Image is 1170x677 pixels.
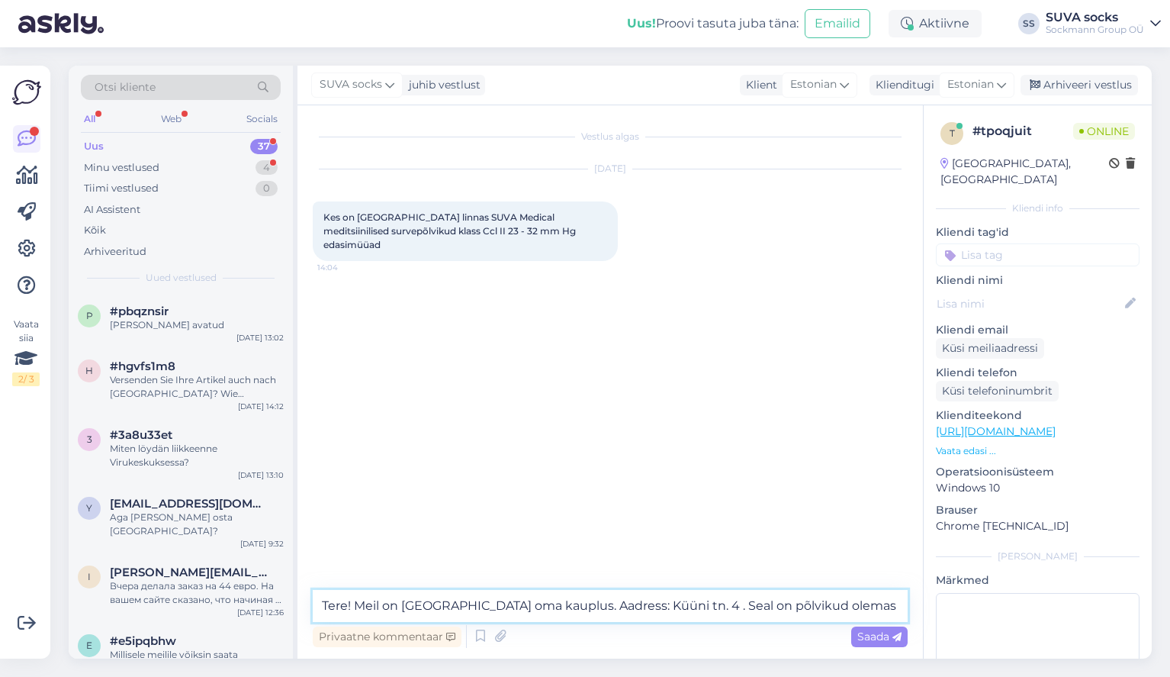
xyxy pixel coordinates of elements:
div: Uus [84,139,104,154]
div: Вчера делала заказ на 44 евро. На вашем сайте сказано, что начиная с 40 евро, доставка бесплатная... [110,579,284,607]
input: Lisa nimi [937,295,1122,312]
img: Askly Logo [12,78,41,107]
div: [PERSON_NAME] [936,550,1139,563]
span: Estonian [790,76,837,93]
div: AI Assistent [84,202,140,218]
p: Märkmed [936,572,1139,588]
span: Estonian [947,76,994,93]
span: 3 [87,434,92,445]
div: Küsi telefoninumbrit [936,381,1059,401]
div: Küsi meiliaadressi [936,338,1044,359]
div: All [81,109,98,129]
span: Saada [857,630,902,643]
p: Operatsioonisüsteem [936,464,1139,480]
div: Privaatne kommentaar [313,627,461,647]
div: Miten löydän liikkeenne Virukeskuksessa? [110,442,284,469]
div: [GEOGRAPHIC_DATA], [GEOGRAPHIC_DATA] [940,156,1109,188]
div: 2 / 3 [12,372,40,386]
div: Klient [740,77,777,93]
span: Uued vestlused [146,271,217,285]
input: Lisa tag [936,243,1139,266]
p: Windows 10 [936,480,1139,496]
span: Online [1073,123,1135,140]
span: e [86,640,92,651]
span: Kes on [GEOGRAPHIC_DATA] linnas SUVA Medical meditsiinilised survepõlvikud klass Ccl II 23 - 32 m... [323,211,578,250]
div: Klienditugi [869,77,934,93]
div: Tiimi vestlused [84,181,159,196]
div: # tpoqjuit [972,122,1073,140]
span: #e5ipqbhw [110,634,176,648]
a: [URL][DOMAIN_NAME] [936,424,1056,438]
div: [PERSON_NAME] avatud [110,318,284,332]
div: Arhiveeri vestlus [1021,75,1138,95]
p: Kliendi nimi [936,272,1139,289]
p: Chrome [TECHNICAL_ID] [936,518,1139,534]
span: yloilomets@gmail.com [110,497,268,511]
div: SS [1018,13,1040,34]
span: 14:04 [317,262,374,273]
div: [DATE] 14:12 [238,401,284,412]
p: Brauser [936,502,1139,518]
button: Emailid [805,9,870,38]
div: SUVA socks [1046,11,1144,24]
span: SUVA socks [320,76,382,93]
div: [DATE] 12:36 [237,607,284,618]
p: Kliendi telefon [936,365,1139,381]
div: Millisele meilile võiksin saata pöördumise Eesti [PERSON_NAME] Lambakoerte Ühingu ja Eesti Otsing... [110,648,284,675]
b: Uus! [627,16,656,31]
div: Sockmann Group OÜ [1046,24,1144,36]
p: Klienditeekond [936,408,1139,424]
div: Vaata siia [12,318,40,386]
div: 0 [256,181,278,196]
div: juhib vestlust [403,77,481,93]
div: Arhiveeritud [84,244,146,260]
div: Proovi tasuta juba täna: [627,15,799,33]
span: y [86,502,92,514]
span: inna.kozlovskaja@gmail.com [110,566,268,579]
div: Kõik [84,223,106,238]
span: Otsi kliente [95,79,156,95]
span: #3a8u33et [110,428,172,442]
div: Web [158,109,185,129]
p: Vaata edasi ... [936,444,1139,458]
div: Socials [243,109,281,129]
a: SUVA socksSockmann Group OÜ [1046,11,1161,36]
div: [DATE] 13:10 [238,469,284,481]
div: Versenden Sie Ihre Artikel auch nach [GEOGRAPHIC_DATA]? Wie [PERSON_NAME] sind die Vetsandkosten ... [110,373,284,401]
div: [DATE] 13:02 [236,332,284,343]
span: #hgvfs1m8 [110,359,175,373]
span: i [88,571,91,582]
div: 37 [250,139,278,154]
span: #pbqznsir [110,305,169,318]
div: Aktiivne [889,10,982,37]
div: [DATE] 9:32 [240,538,284,550]
div: [DATE] [313,162,908,176]
div: Minu vestlused [84,160,159,176]
textarea: Tere! Meil on [GEOGRAPHIC_DATA] oma kauplus. Aadress: Küüni tn. 4 . Seal on põlvikud olemas [313,590,908,622]
div: Aga [PERSON_NAME] osta [GEOGRAPHIC_DATA]? [110,511,284,538]
span: p [86,310,93,321]
p: Kliendi tag'id [936,224,1139,240]
span: h [85,365,93,376]
div: Kliendi info [936,201,1139,215]
div: Vestlus algas [313,130,908,143]
div: 4 [256,160,278,176]
span: t [950,127,955,139]
p: Kliendi email [936,322,1139,338]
